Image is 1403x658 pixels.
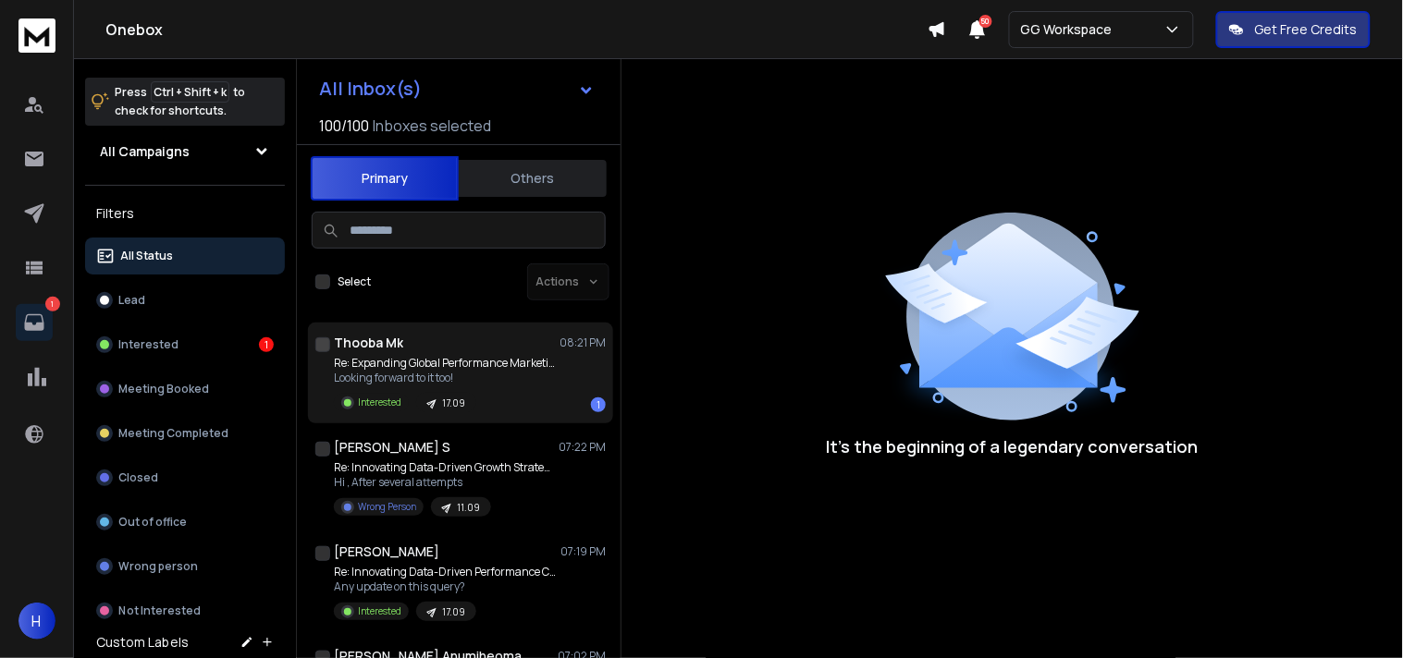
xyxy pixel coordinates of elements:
p: 07:19 PM [560,544,606,559]
h3: Inboxes selected [373,115,491,137]
h1: Onebox [105,18,928,41]
button: All Status [85,238,285,274]
p: Looking forward to it too! [334,371,556,385]
p: GG Workspace [1021,20,1120,39]
p: 07:22 PM [559,440,606,455]
div: 1 [259,337,274,352]
button: Closed [85,459,285,496]
p: Any update on this query? [334,579,556,594]
button: Not Interested [85,592,285,629]
p: All Status [120,249,173,263]
button: All Inbox(s) [304,70,609,107]
p: 08:21 PM [560,335,606,350]
h1: All Campaigns [100,142,190,161]
p: Re: Innovating Data-Driven Performance Campaigns [334,565,556,579]
button: Others [459,158,607,199]
img: logo [18,18,55,53]
p: Not Interested [118,603,201,618]
button: Primary [311,156,459,201]
p: Interested [358,396,401,409]
p: Closed [118,470,158,485]
p: Out of office [118,515,187,530]
p: Meeting Completed [118,426,228,441]
p: Press to check for shortcuts. [115,83,245,120]
p: Interested [118,337,178,352]
p: Wrong Person [358,500,416,514]
a: 1 [16,304,53,341]
button: H [18,603,55,640]
p: Interested [358,604,401,618]
p: Lead [118,293,145,308]
p: Get Free Credits [1255,20,1358,39]
button: All Campaigns [85,133,285,170]
p: Re: Innovating Data-Driven Growth Strategies [334,460,556,475]
p: 1 [45,297,60,311]
button: Interested1 [85,326,285,363]
span: 100 / 100 [319,115,369,137]
p: Re: Expanding Global Performance Marketing [334,356,556,371]
button: Meeting Booked [85,371,285,408]
label: Select [338,274,371,289]
p: 17.09 [442,396,465,410]
p: Hi , After several attempts [334,475,556,490]
p: 11.09 [457,501,480,515]
h1: All Inbox(s) [319,79,422,98]
div: 1 [591,397,606,412]
p: Wrong person [118,559,198,574]
p: Meeting Booked [118,382,209,396]
button: Meeting Completed [85,415,285,452]
h1: [PERSON_NAME] [334,542,439,561]
h1: [PERSON_NAME] S [334,438,450,457]
h3: Filters [85,201,285,226]
button: Wrong person [85,548,285,585]
span: Ctrl + Shift + k [151,81,229,103]
h1: Thooba Mk [334,334,403,352]
p: It’s the beginning of a legendary conversation [827,433,1199,459]
button: Get Free Credits [1216,11,1371,48]
h3: Custom Labels [96,633,189,652]
span: 50 [979,15,992,28]
p: 17.09 [442,605,465,619]
button: Lead [85,282,285,319]
button: Out of office [85,504,285,541]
